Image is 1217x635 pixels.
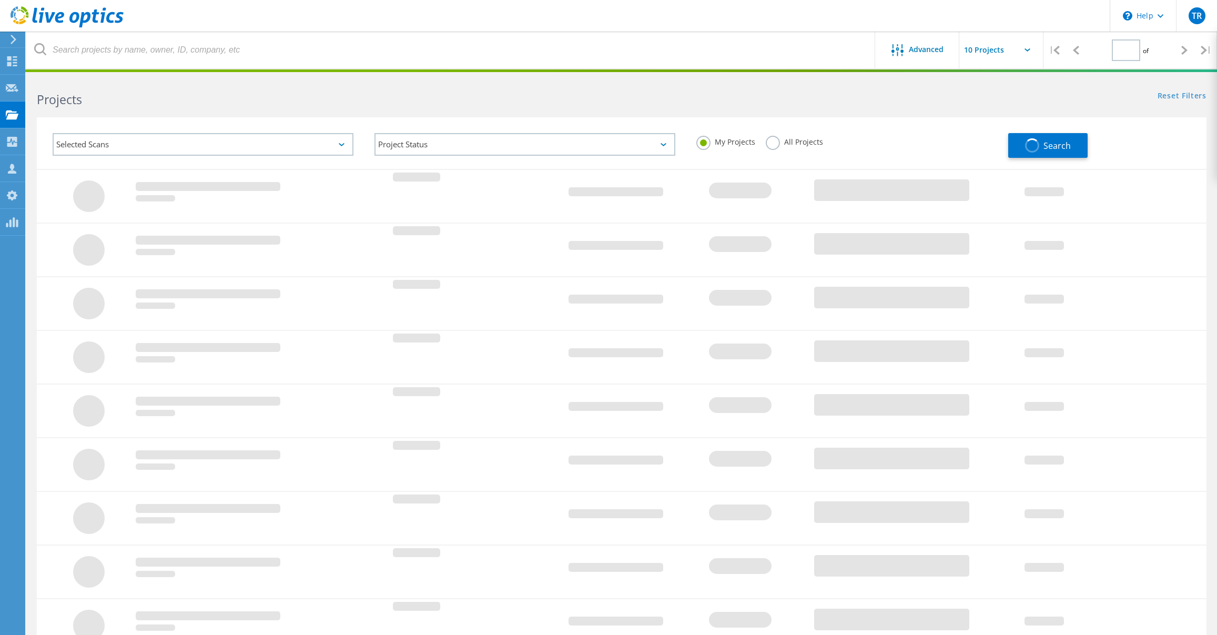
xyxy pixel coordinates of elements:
div: Selected Scans [53,133,353,156]
label: My Projects [696,136,755,146]
span: Advanced [909,46,944,53]
svg: \n [1123,11,1132,21]
a: Live Optics Dashboard [11,22,124,29]
label: All Projects [766,136,823,146]
span: TR [1192,12,1202,20]
b: Projects [37,91,82,108]
button: Search [1008,133,1088,158]
span: of [1143,46,1149,55]
input: Search projects by name, owner, ID, company, etc [26,32,876,68]
a: Reset Filters [1158,92,1206,101]
div: Project Status [374,133,675,156]
span: Search [1043,140,1071,152]
div: | [1043,32,1065,69]
div: | [1195,32,1217,69]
